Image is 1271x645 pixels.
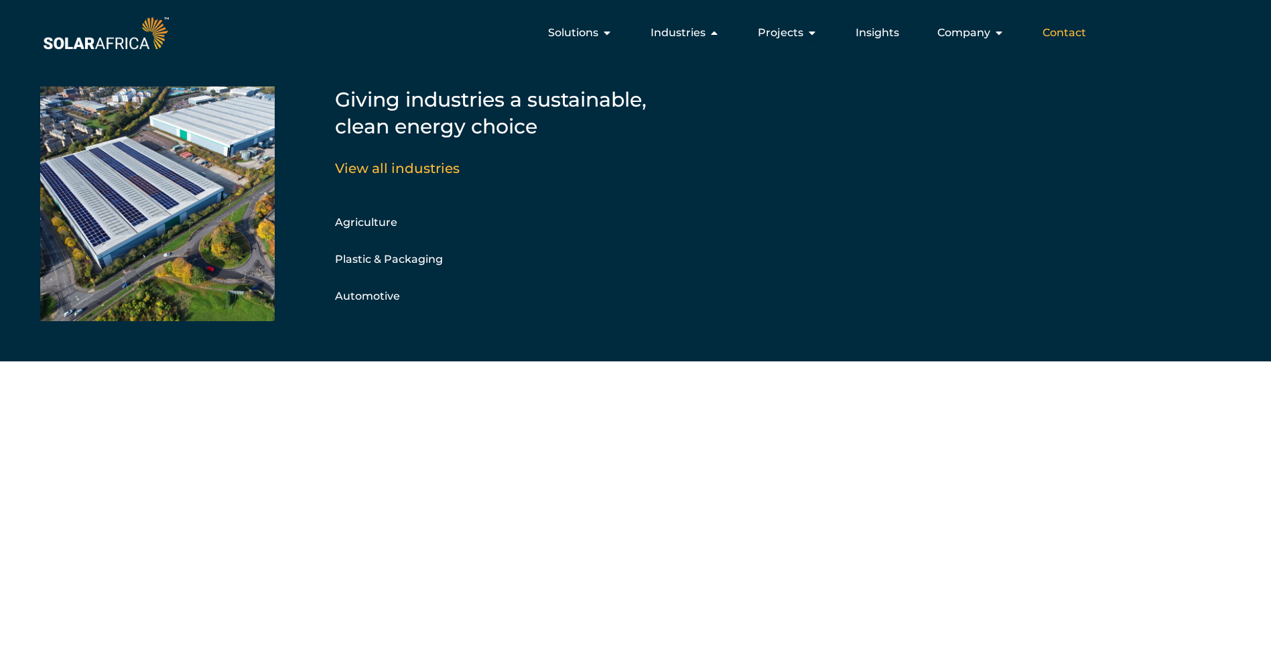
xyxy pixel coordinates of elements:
a: Insights [856,25,899,41]
span: Company [937,25,990,41]
span: Industries [651,25,706,41]
a: I want to control my power [774,374,1035,418]
a: Agriculture [335,216,397,229]
h5: SolarAfrica is proudly affiliated with [40,563,1270,572]
span: Solutions [548,25,598,41]
span: I want to go green [575,391,675,402]
a: I want cheaper electricity [224,374,486,418]
a: Automotive [335,290,400,302]
a: Contact [1043,25,1086,41]
h5: Giving industries a sustainable, clean energy choice [335,86,670,140]
span: I want cheaper electricity [281,391,419,402]
a: Plastic & Packaging [335,253,443,266]
nav: Menu [172,19,1097,46]
div: Menu Toggle [172,19,1097,46]
span: Projects [758,25,803,41]
span: I want to control my power [826,391,974,402]
a: I want to go green [499,374,760,418]
a: View all industries [335,160,460,176]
